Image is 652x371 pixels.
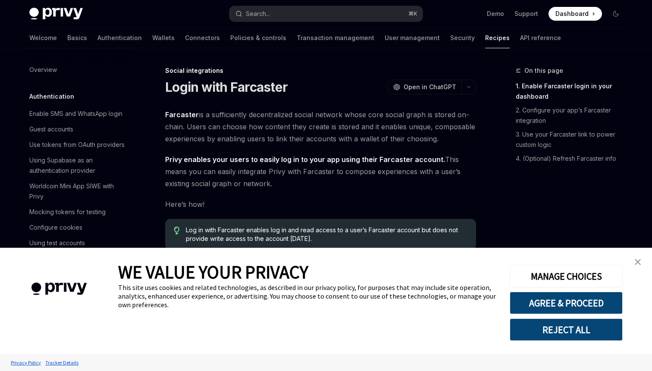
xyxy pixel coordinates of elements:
span: Log in with Farcaster enables log in and read access to a user’s Farcaster account but does not p... [186,226,467,243]
a: close banner [629,253,646,271]
button: REJECT ALL [510,318,623,341]
button: Open in ChatGPT [388,80,461,94]
a: Using test accounts [22,235,133,251]
h1: Login with Farcaster [165,79,288,95]
a: Guest accounts [22,122,133,137]
span: WE VALUE YOUR PRIVACY [118,261,308,283]
a: Transaction management [297,28,374,48]
a: Overview [22,62,133,78]
img: close banner [635,259,641,265]
a: API reference [520,28,561,48]
a: Using Supabase as an authentication provider [22,153,133,178]
button: Search...⌘K [229,6,423,22]
div: This site uses cookies and related technologies, as described in our privacy policy, for purposes... [118,283,497,309]
div: Search... [246,9,270,19]
div: Use tokens from OAuth providers [29,140,125,150]
strong: Privy enables your users to easily log in to your app using their Farcaster account. [165,155,445,164]
a: Recipes [485,28,510,48]
a: Mocking tokens for testing [22,204,133,220]
a: 1. Enable Farcaster login in your dashboard [516,79,630,103]
div: Configure cookies [29,222,82,233]
div: Overview [29,65,57,75]
div: Using Supabase as an authentication provider [29,155,128,176]
img: dark logo [29,8,83,20]
div: Guest accounts [29,124,73,134]
span: Dashboard [555,9,589,18]
a: Connectors [185,28,220,48]
a: User management [385,28,440,48]
a: 2. Configure your app’s Farcaster integration [516,103,630,128]
a: Worldcoin Mini App SIWE with Privy [22,178,133,204]
a: Welcome [29,28,57,48]
button: Toggle dark mode [609,7,623,21]
div: Social integrations [165,66,476,75]
svg: Tip [174,227,180,234]
span: ⌘ K [408,10,417,17]
a: Authentication [97,28,142,48]
a: Wallets [152,28,175,48]
a: Farcaster [165,110,199,119]
a: Use tokens from OAuth providers [22,137,133,153]
span: Here’s how! [165,198,476,210]
a: Dashboard [549,7,602,21]
div: Enable SMS and WhatsApp login [29,109,122,119]
a: Basics [67,28,87,48]
a: Configure cookies [22,220,133,235]
span: Open in ChatGPT [404,83,456,91]
a: Policies & controls [230,28,286,48]
a: Support [514,9,538,18]
button: MANAGE CHOICES [510,265,623,287]
a: Tracker Details [43,355,81,370]
span: On this page [524,65,563,76]
a: 4. (Optional) Refresh Farcaster info [516,152,630,165]
a: Enable SMS and WhatsApp login [22,106,133,122]
a: Security [450,28,475,48]
div: Using test accounts [29,238,85,248]
a: Demo [487,9,504,18]
a: Privacy Policy [9,355,43,370]
span: is a sufficiently decentralized social network whose core social graph is stored on-chain. Users ... [165,109,476,145]
a: 3. Use your Farcaster link to power custom logic [516,128,630,152]
h5: Authentication [29,91,74,102]
div: Worldcoin Mini App SIWE with Privy [29,181,128,202]
div: Mocking tokens for testing [29,207,106,217]
img: company logo [13,270,105,308]
span: This means you can easily integrate Privy with Farcaster to compose experiences with a user’s exi... [165,153,476,190]
button: AGREE & PROCEED [510,292,623,314]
